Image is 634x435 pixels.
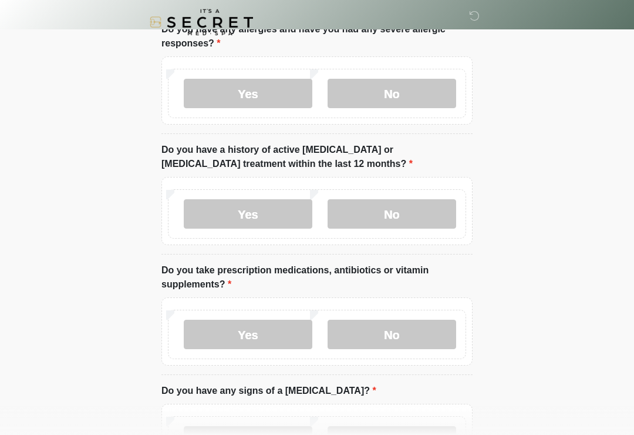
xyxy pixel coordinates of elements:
[184,320,312,349] label: Yes
[161,143,473,171] label: Do you have a history of active [MEDICAL_DATA] or [MEDICAL_DATA] treatment within the last 12 mon...
[161,384,376,398] label: Do you have any signs of a [MEDICAL_DATA]?
[184,79,312,108] label: Yes
[328,320,456,349] label: No
[150,9,253,35] img: It's A Secret Med Spa Logo
[328,199,456,229] label: No
[161,263,473,292] label: Do you take prescription medications, antibiotics or vitamin supplements?
[184,199,312,229] label: Yes
[328,79,456,108] label: No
